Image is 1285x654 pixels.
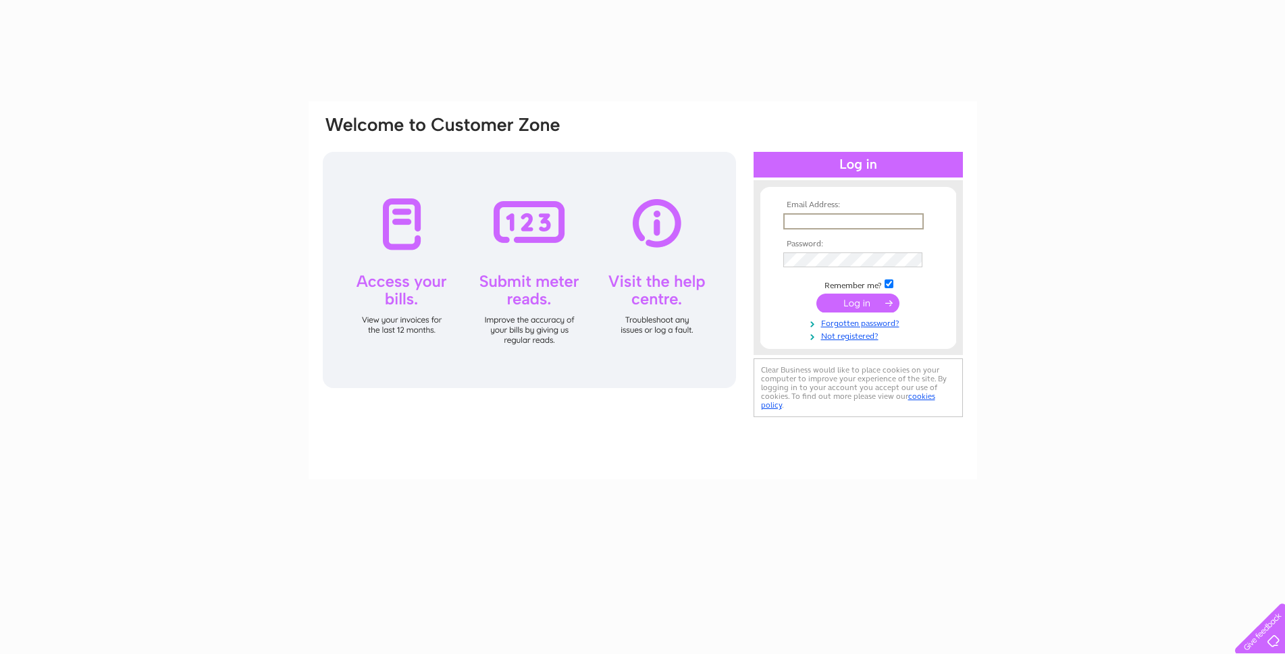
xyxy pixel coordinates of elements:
[754,358,963,417] div: Clear Business would like to place cookies on your computer to improve your experience of the sit...
[783,316,937,329] a: Forgotten password?
[761,391,935,410] a: cookies policy
[780,200,937,210] th: Email Address:
[780,240,937,249] th: Password:
[783,329,937,342] a: Not registered?
[780,277,937,291] td: Remember me?
[816,294,899,312] input: Submit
